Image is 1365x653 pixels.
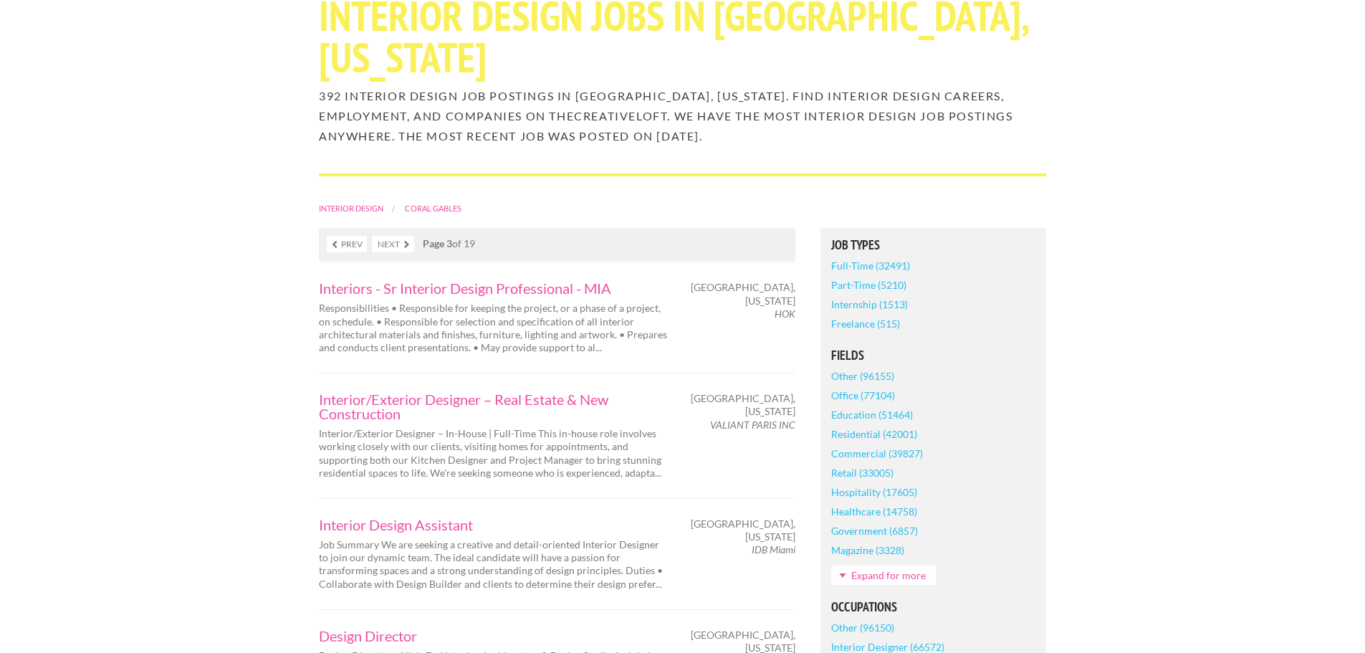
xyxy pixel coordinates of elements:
p: Responsibilities • Responsible for keeping the project, or a phase of a project, on schedule. • R... [319,302,670,354]
span: [GEOGRAPHIC_DATA], [US_STATE] [691,518,795,543]
a: Interiors - Sr Interior Design Professional - MIA [319,281,670,295]
h2: 392 Interior Design job postings in [GEOGRAPHIC_DATA], [US_STATE]. Find Interior Design careers, ... [319,86,1046,146]
a: Next [372,236,414,252]
a: Education (51464) [831,405,913,424]
p: Interior/Exterior Designer – In-House | Full-Time This in-house role involves working closely wit... [319,427,670,480]
em: IDB Miami [752,543,795,556]
em: HOK [775,308,795,320]
a: Prev [327,236,367,252]
a: Full-Time (32491) [831,256,910,275]
h5: Occupations [831,601,1035,614]
a: Government (6857) [831,521,918,540]
h5: Job Types [831,239,1035,252]
a: Interior/Exterior Designer – Real Estate & New Construction [319,392,670,421]
a: Healthcare (14758) [831,502,917,521]
h5: Fields [831,349,1035,362]
a: Coral Gables [405,204,461,213]
a: Other (96155) [831,366,894,386]
a: Commercial (39827) [831,444,923,463]
p: Job Summary We are seeking a creative and detail-oriented Interior Designer to join our dynamic t... [319,538,670,591]
span: [GEOGRAPHIC_DATA], [US_STATE] [691,281,795,307]
a: Interior Design [319,204,383,213]
em: VALIANT PARIS INC [710,419,795,431]
a: Other (96150) [831,618,894,637]
a: Internship (1513) [831,295,908,314]
a: Hospitality (17605) [831,482,917,502]
a: Residential (42001) [831,424,917,444]
strong: Page 3 [423,237,452,249]
nav: of 19 [319,228,795,261]
a: Office (77104) [831,386,895,405]
a: Interior Design Assistant [319,518,670,532]
a: Freelance (515) [831,314,900,333]
a: Retail (33005) [831,463,894,482]
span: [GEOGRAPHIC_DATA], [US_STATE] [691,392,795,418]
a: Design Director [319,629,670,643]
a: Part-Time (5210) [831,275,906,295]
a: Expand for more [831,566,936,585]
a: Magazine (3328) [831,540,904,560]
